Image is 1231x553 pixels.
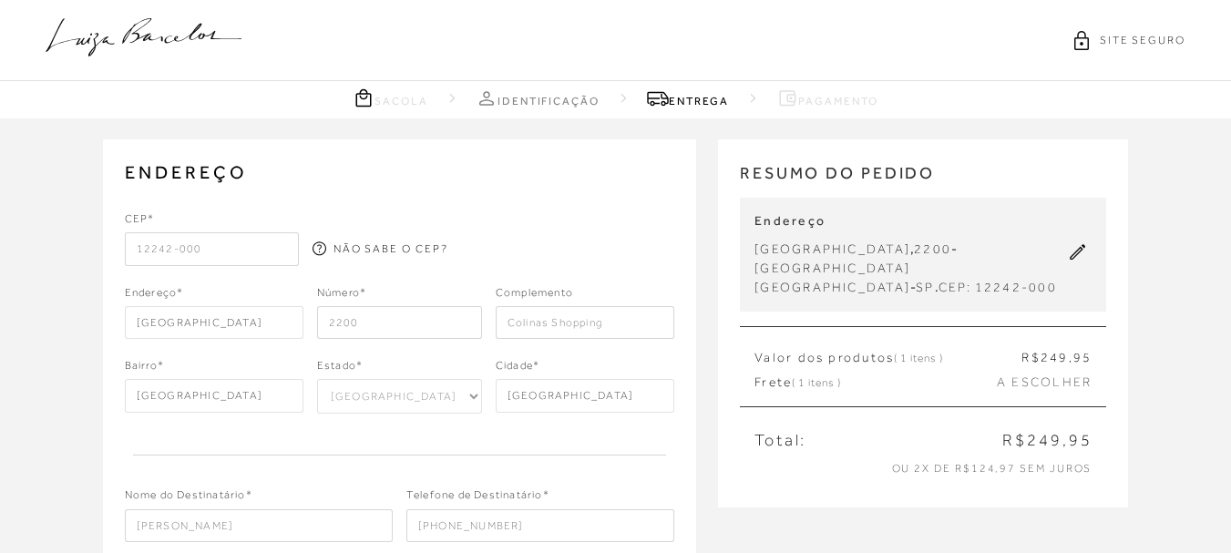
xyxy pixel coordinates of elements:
[914,241,951,256] span: 2200
[125,284,184,306] span: Endereço*
[496,284,573,306] span: Complemento
[894,352,943,364] span: ( 1 itens )
[313,241,448,257] a: NÃO SABE O CEP?
[754,278,1064,297] div: - .
[647,87,729,109] a: Entrega
[997,374,1092,392] span: A ESCOLHER
[1100,33,1185,48] span: SITE SEGURO
[892,462,1093,475] span: ou 2x de R$124,97 sem juros
[754,261,910,275] span: [GEOGRAPHIC_DATA]
[317,284,366,306] span: Número*
[1041,350,1069,364] span: 249
[496,357,539,379] span: Cidade*
[406,509,674,542] input: ( )
[754,240,1064,278] div: , -
[125,306,303,339] input: Rua, Logradouro, Avenida, etc
[754,241,910,256] span: [GEOGRAPHIC_DATA]
[792,376,841,389] span: ( 1 itens )
[125,486,252,508] span: Nome do Destinatário*
[754,429,806,452] span: Total:
[754,374,841,392] span: Frete
[939,280,972,294] span: CEP:
[125,232,299,265] input: _ _ _ _ _- _ _ _
[740,161,1106,199] h2: RESUMO DO PEDIDO
[406,486,549,508] span: Telefone de Destinatário*
[353,87,428,109] a: Sacola
[1002,429,1092,452] span: R$249,95
[1021,350,1040,364] span: R$
[125,161,675,183] h2: ENDEREÇO
[317,357,363,379] span: Estado*
[754,280,910,294] span: [GEOGRAPHIC_DATA]
[776,87,877,109] a: Pagamento
[476,87,600,109] a: Identificação
[916,280,934,294] span: SP
[754,349,943,367] span: Valor dos produtos
[975,280,1057,294] span: 12242-000
[1069,350,1093,364] span: ,95
[125,357,164,379] span: Bairro*
[496,306,674,339] input: Ex: bloco, apartamento, etc
[754,212,1064,230] p: Endereço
